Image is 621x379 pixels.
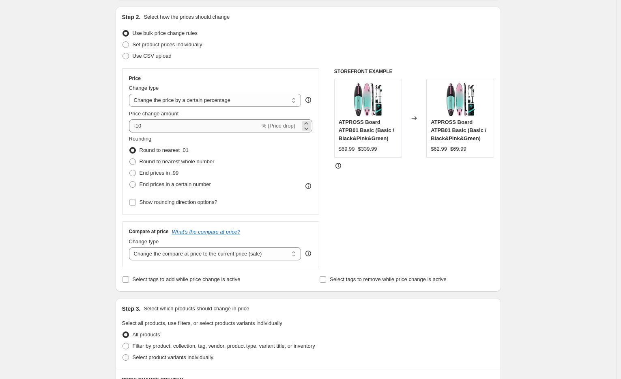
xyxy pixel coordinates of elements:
span: Round to nearest whole number [140,158,215,165]
div: $62.99 [431,145,447,153]
img: atpross-board-atpb01-basic-767027_80x.png [352,83,384,116]
h2: Step 2. [122,13,141,21]
span: Change type [129,238,159,245]
span: Round to nearest .01 [140,147,189,153]
span: Select tags to remove while price change is active [330,276,447,282]
span: Use bulk price change rules [133,30,198,36]
input: -15 [129,119,260,132]
span: Change type [129,85,159,91]
p: Select how the prices should change [144,13,230,21]
h2: Step 3. [122,305,141,313]
span: Price change amount [129,110,179,117]
h3: Price [129,75,141,82]
span: Show rounding direction options? [140,199,217,205]
span: % (Price drop) [262,123,295,129]
span: Select all products, use filters, or select products variants individually [122,320,282,326]
span: All products [133,331,160,338]
span: ATPROSS Board ATPB01 Basic (Basic / Black&Pink&Green) [339,119,394,141]
span: Rounding [129,136,152,142]
span: End prices in a certain number [140,181,211,187]
span: End prices in .99 [140,170,179,176]
strike: $69.99 [450,145,466,153]
h3: Compare at price [129,228,169,235]
button: What's the compare at price? [172,229,241,235]
span: Select tags to add while price change is active [133,276,241,282]
span: Select product variants individually [133,354,213,360]
div: help [304,96,312,104]
div: $69.99 [339,145,355,153]
span: Use CSV upload [133,53,172,59]
span: Filter by product, collection, tag, vendor, product type, variant title, or inventory [133,343,315,349]
span: ATPROSS Board ATPB01 Basic (Basic / Black&Pink&Green) [431,119,486,141]
strike: $339.99 [358,145,377,153]
span: Set product prices individually [133,41,202,48]
img: atpross-board-atpb01-basic-767027_80x.png [444,83,477,116]
p: Select which products should change in price [144,305,249,313]
div: help [304,249,312,258]
h6: STOREFRONT EXAMPLE [334,68,494,75]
